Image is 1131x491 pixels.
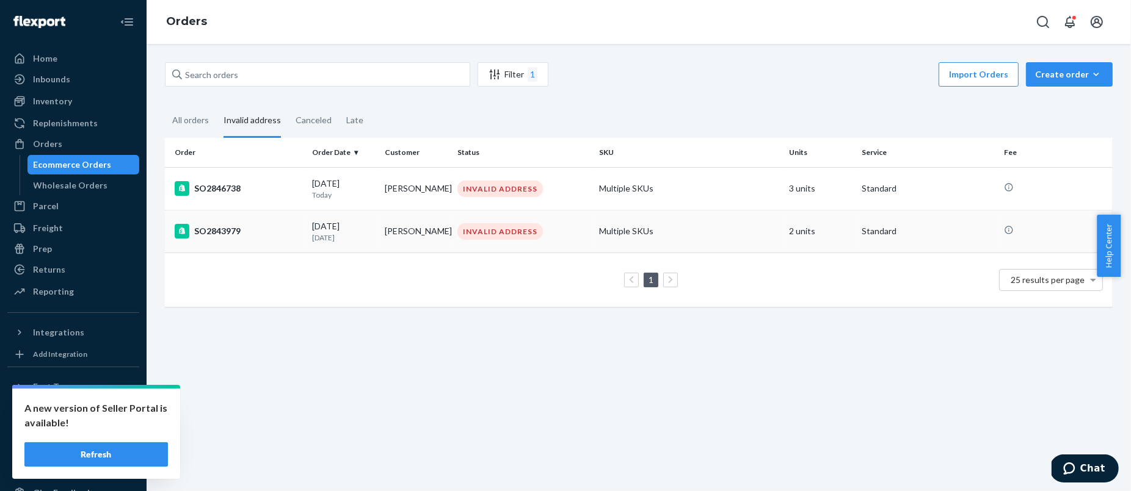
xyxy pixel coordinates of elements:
div: Home [33,52,57,65]
button: Fast Tags [7,377,139,396]
div: [DATE] [312,220,375,243]
p: [DATE] [312,232,375,243]
td: [PERSON_NAME] [380,210,453,253]
a: Add Fast Tag [7,401,139,416]
th: Order [165,138,307,167]
div: Ecommerce Orders [34,159,112,171]
button: Import Orders [939,62,1019,87]
div: [DATE] [312,177,375,200]
a: Inbounds [7,70,139,89]
button: Close Navigation [115,10,139,34]
td: [PERSON_NAME] [380,167,453,210]
th: Units [784,138,857,167]
div: Parcel [33,200,59,212]
td: Multiple SKUs [595,167,784,210]
a: Orders [166,15,207,28]
div: INVALID ADDRESS [457,181,543,197]
div: SO2846738 [175,181,302,196]
th: Order Date [307,138,380,167]
button: Open Search Box [1031,10,1055,34]
a: Reporting [7,282,139,301]
div: Late [346,104,363,136]
td: 2 units [784,210,857,253]
a: Replenishments [7,113,139,133]
div: INVALID ADDRESS [457,223,543,240]
div: Create order [1035,68,1104,81]
div: 1 [528,67,537,82]
a: Page 1 is your current page [646,274,656,285]
button: Open notifications [1058,10,1082,34]
button: Create order [1026,62,1113,87]
button: Refresh [24,442,168,467]
p: Today [312,190,375,200]
th: Service [857,138,999,167]
div: Prep [33,243,52,255]
img: Flexport logo [13,16,65,28]
div: Orders [33,138,62,150]
a: Add Integration [7,347,139,362]
a: Prep [7,239,139,259]
a: Returns [7,260,139,279]
a: Help Center [7,462,139,482]
div: Invalid address [224,104,281,138]
a: Wholesale Orders [27,176,140,195]
div: Reporting [33,285,74,298]
a: Inventory [7,91,139,111]
a: Parcel [7,196,139,216]
div: Freight [33,222,63,234]
th: Fee [999,138,1113,167]
button: Open account menu [1085,10,1109,34]
input: Search orders [165,62,470,87]
button: Integrations [7,323,139,342]
th: SKU [595,138,784,167]
a: Home [7,49,139,68]
a: Ecommerce Orders [27,155,140,174]
div: Add Integration [33,349,87,359]
p: Standard [862,182,994,195]
p: Standard [862,225,994,237]
div: Inbounds [33,73,70,85]
td: Multiple SKUs [595,210,784,253]
span: 25 results per page [1011,274,1085,285]
div: Replenishments [33,117,98,129]
div: Canceled [296,104,332,136]
button: Help Center [1097,215,1121,277]
ol: breadcrumbs [156,4,217,40]
div: Customer [385,147,448,157]
p: A new version of Seller Portal is available! [24,401,168,430]
a: Freight [7,218,139,238]
div: Inventory [33,95,72,107]
div: Wholesale Orders [34,179,108,192]
td: 3 units [784,167,857,210]
div: All orders [172,104,209,136]
a: Orders [7,134,139,154]
iframe: Opens a widget where you can chat to one of our agents [1052,454,1119,485]
div: Integrations [33,326,84,339]
a: Settings [7,421,139,440]
div: Fast Tags [33,381,72,393]
th: Status [453,138,595,167]
div: Returns [33,263,65,276]
button: Filter [478,62,548,87]
div: SO2843979 [175,224,302,238]
div: Filter [478,67,548,82]
button: Talk to Support [7,442,139,461]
